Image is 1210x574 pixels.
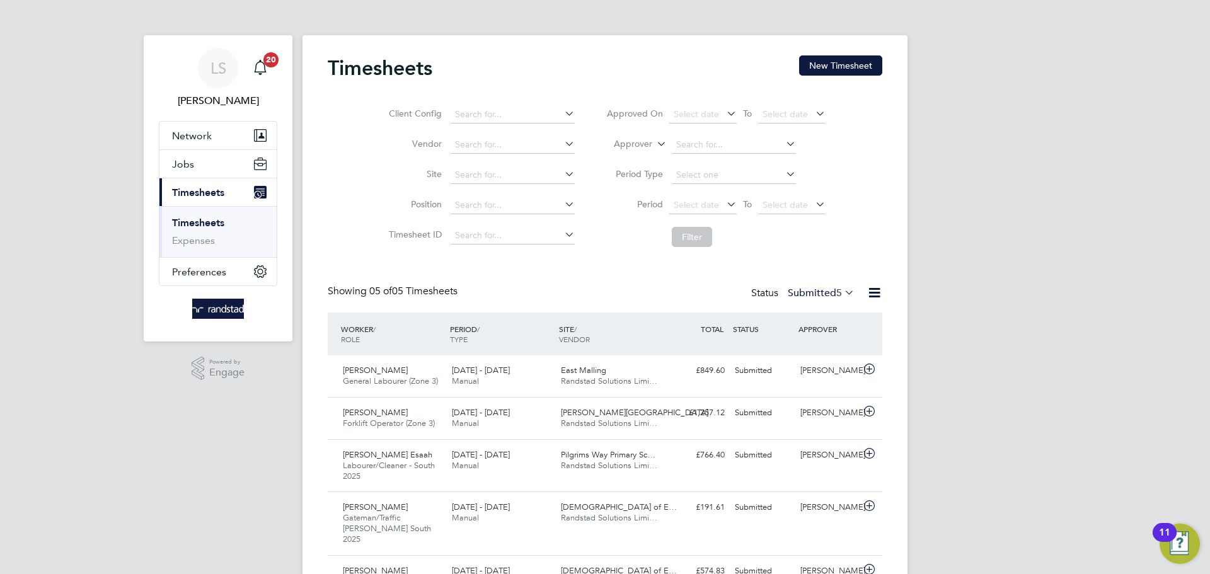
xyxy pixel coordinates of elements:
div: Submitted [730,445,795,466]
input: Search for... [451,227,575,244]
span: Lewis Saunders [159,93,277,108]
div: APPROVER [795,318,861,340]
span: [DATE] - [DATE] [452,365,510,376]
div: Submitted [730,360,795,381]
div: [PERSON_NAME] [795,403,861,423]
label: Submitted [788,287,855,299]
span: Powered by [209,357,245,367]
span: [PERSON_NAME] [343,502,408,512]
label: Approved On [606,108,663,119]
span: Preferences [172,266,226,278]
span: Randstad Solutions Limi… [561,460,657,471]
span: 20 [263,52,279,67]
span: Manual [452,418,479,428]
span: [PERSON_NAME] [343,365,408,376]
input: Search for... [451,197,575,214]
input: Search for... [451,106,575,123]
span: [DATE] - [DATE] [452,449,510,460]
span: [DATE] - [DATE] [452,407,510,418]
input: Search for... [451,166,575,184]
span: TYPE [450,334,468,344]
span: Select date [763,108,808,120]
div: PERIOD [447,318,556,350]
span: [DATE] - [DATE] [452,502,510,512]
span: ROLE [341,334,360,344]
span: / [373,324,376,334]
input: Search for... [451,136,575,154]
div: [PERSON_NAME] [795,497,861,518]
span: VENDOR [559,334,590,344]
span: Select date [674,108,719,120]
button: Jobs [159,150,277,178]
span: Select date [763,199,808,210]
label: Period [606,198,663,210]
label: Approver [596,138,652,151]
span: [PERSON_NAME][GEOGRAPHIC_DATA] [561,407,708,418]
a: Expenses [172,234,215,246]
div: £191.61 [664,497,730,518]
div: WORKER [338,318,447,350]
button: Preferences [159,258,277,285]
span: Randstad Solutions Limi… [561,376,657,386]
div: £766.40 [664,445,730,466]
span: General Labourer (Zone 3) [343,376,438,386]
a: Go to home page [159,299,277,319]
div: Submitted [730,403,795,423]
label: Vendor [385,138,442,149]
div: Showing [328,285,460,298]
label: Timesheet ID [385,229,442,240]
div: £1,257.12 [664,403,730,423]
a: Timesheets [172,217,224,229]
span: / [574,324,577,334]
label: Client Config [385,108,442,119]
span: [PERSON_NAME] [343,407,408,418]
button: Timesheets [159,178,277,206]
a: LS[PERSON_NAME] [159,48,277,108]
div: [PERSON_NAME] [795,445,861,466]
div: Submitted [730,497,795,518]
a: Powered byEngage [192,357,245,381]
div: SITE [556,318,665,350]
span: 5 [836,287,842,299]
span: TOTAL [701,324,723,334]
button: Filter [672,227,712,247]
h2: Timesheets [328,55,432,81]
div: £849.60 [664,360,730,381]
div: [PERSON_NAME] [795,360,861,381]
span: Pilgrims Way Primary Sc… [561,449,655,460]
span: Manual [452,512,479,523]
img: randstad-logo-retina.png [192,299,245,319]
button: New Timesheet [799,55,882,76]
input: Select one [672,166,796,184]
span: To [739,105,756,122]
span: Network [172,130,212,142]
div: STATUS [730,318,795,340]
label: Position [385,198,442,210]
div: Status [751,285,857,302]
span: Select date [674,199,719,210]
span: Gateman/Traffic [PERSON_NAME] South 2025 [343,512,431,544]
span: LS [210,60,226,76]
button: Open Resource Center, 11 new notifications [1160,524,1200,564]
a: 20 [248,48,273,88]
button: Network [159,122,277,149]
span: To [739,196,756,212]
span: Forklift Operator (Zone 3) [343,418,435,428]
span: East Malling [561,365,606,376]
input: Search for... [672,136,796,154]
span: Manual [452,460,479,471]
span: Randstad Solutions Limi… [561,418,657,428]
div: Timesheets [159,206,277,257]
span: Randstad Solutions Limi… [561,512,657,523]
span: 05 of [369,285,392,297]
span: [DEMOGRAPHIC_DATA] of E… [561,502,677,512]
span: Labourer/Cleaner - South 2025 [343,460,435,481]
label: Period Type [606,168,663,180]
div: 11 [1159,532,1170,549]
span: Engage [209,367,245,378]
label: Site [385,168,442,180]
nav: Main navigation [144,35,292,342]
span: 05 Timesheets [369,285,458,297]
span: Manual [452,376,479,386]
span: Timesheets [172,187,224,198]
